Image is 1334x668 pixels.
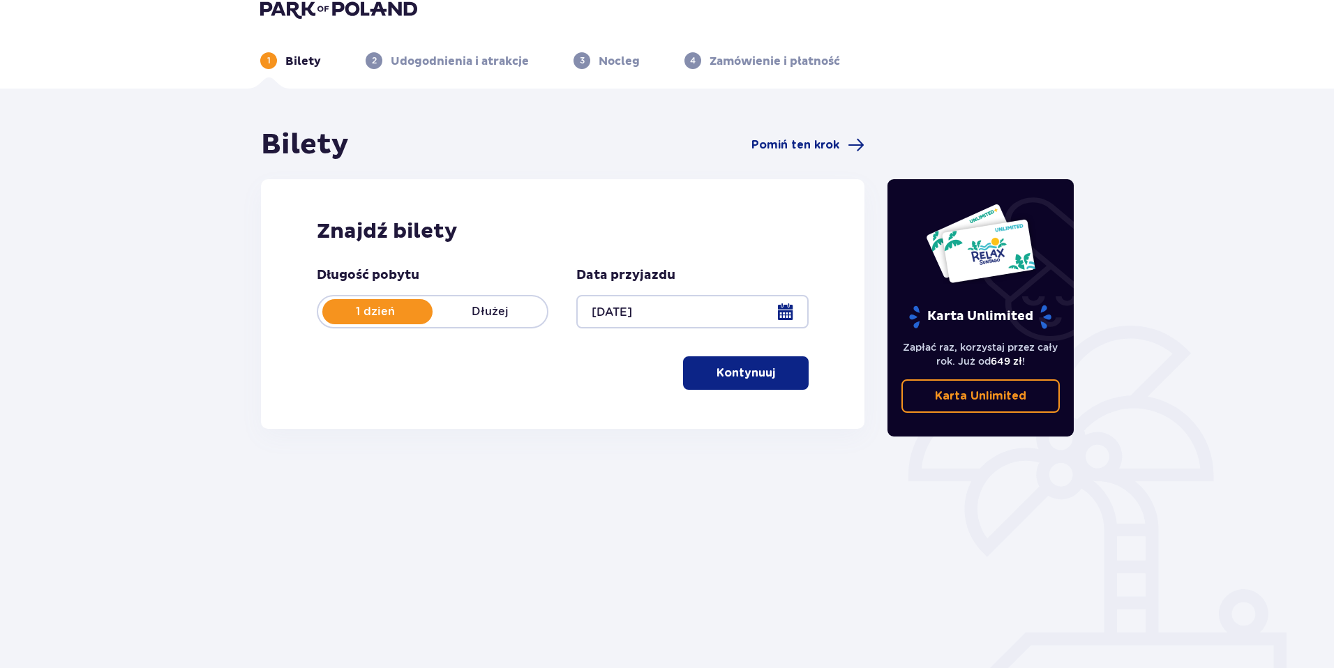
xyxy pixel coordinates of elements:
[683,356,809,390] button: Kontynuuj
[717,365,775,381] p: Kontynuuj
[751,137,864,153] a: Pomiń ten krok
[285,54,321,69] p: Bilety
[908,305,1053,329] p: Karta Unlimited
[751,137,839,153] span: Pomiń ten krok
[267,54,271,67] p: 1
[599,54,640,69] p: Nocleg
[576,267,675,284] p: Data przyjazdu
[372,54,377,67] p: 2
[433,304,547,319] p: Dłużej
[261,128,349,162] h1: Bilety
[318,304,433,319] p: 1 dzień
[710,54,840,69] p: Zamówienie i płatność
[690,54,696,67] p: 4
[317,267,419,284] p: Długość pobytu
[317,218,809,245] h2: Znajdź bilety
[580,54,585,67] p: 3
[391,54,529,69] p: Udogodnienia i atrakcje
[991,356,1022,367] span: 649 zł
[901,340,1061,368] p: Zapłać raz, korzystaj przez cały rok. Już od !
[935,388,1026,404] p: Karta Unlimited
[901,379,1061,413] a: Karta Unlimited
